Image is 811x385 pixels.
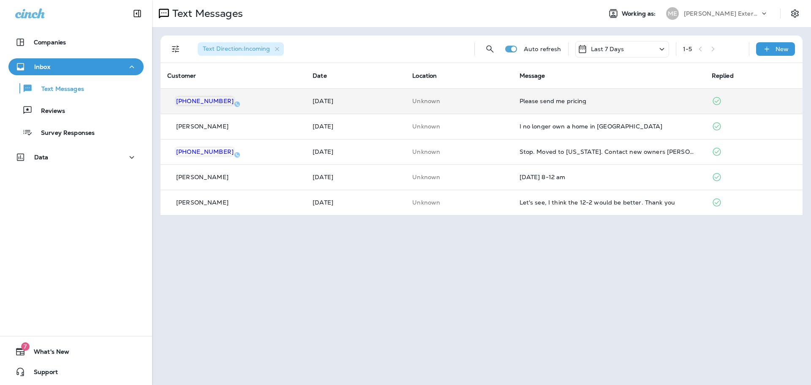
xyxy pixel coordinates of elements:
span: What's New [25,348,69,358]
p: This customer does not have a last location and the phone number they messaged is not assigned to... [412,148,506,155]
div: Text Direction:Incoming [198,42,284,56]
button: Support [8,363,144,380]
div: I no longer own a home in Hampton [520,123,698,130]
button: Reviews [8,101,144,119]
p: [PERSON_NAME] [176,199,229,206]
p: Text Messages [169,7,243,20]
button: Search Messages [482,41,498,57]
p: This customer does not have a last location and the phone number they messaged is not assigned to... [412,123,506,130]
div: 1 - 5 [683,46,692,52]
p: Data [34,154,49,161]
div: Please send me pricing [520,98,698,104]
button: Companies [8,34,144,51]
span: Text Direction : Incoming [203,45,270,52]
p: New [776,46,789,52]
p: Sep 22, 2025 09:05 AM [313,199,399,206]
p: This customer does not have a last location and the phone number they messaged is not assigned to... [412,98,506,104]
button: Survey Responses [8,123,144,141]
div: November 24 8-12 am [520,174,698,180]
button: Settings [787,6,803,21]
button: Filters [167,41,184,57]
p: This customer does not have a last location and the phone number they messaged is not assigned to... [412,199,506,206]
span: Support [25,369,58,379]
p: Sep 22, 2025 06:24 PM [313,174,399,180]
span: Customer [167,72,196,79]
span: Location [412,72,437,79]
button: Inbox [8,58,144,75]
p: [PERSON_NAME] [176,123,229,130]
span: Replied [712,72,734,79]
p: Text Messages [33,85,84,93]
button: Collapse Sidebar [125,5,149,22]
p: Companies [34,39,66,46]
button: Text Messages [8,79,144,97]
p: Survey Responses [33,129,95,137]
p: Reviews [33,107,65,115]
div: Let's see, I think the 12-2 would be better. Thank you [520,199,698,206]
span: 7 [21,342,30,351]
button: 7What's New [8,343,144,360]
p: Sep 25, 2025 12:30 PM [313,123,399,130]
p: Auto refresh [524,46,561,52]
span: Message [520,72,545,79]
p: [PERSON_NAME] [176,174,229,180]
p: This customer does not have a last location and the phone number they messaged is not assigned to... [412,174,506,180]
p: Sep 27, 2025 08:31 PM [313,98,399,104]
button: Data [8,149,144,166]
div: Stop. Moved to Florida. Contact new owners Tim and Robyn Fary. [520,148,698,155]
p: Inbox [34,63,50,70]
span: Working as: [622,10,658,17]
p: [PERSON_NAME] Exterminating [684,10,760,17]
div: ME [666,7,679,20]
span: [PHONE_NUMBER] [176,148,234,156]
p: Sep 25, 2025 10:06 AM [313,148,399,155]
p: Last 7 Days [591,46,624,52]
span: Date [313,72,327,79]
span: [PHONE_NUMBER] [176,97,234,105]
